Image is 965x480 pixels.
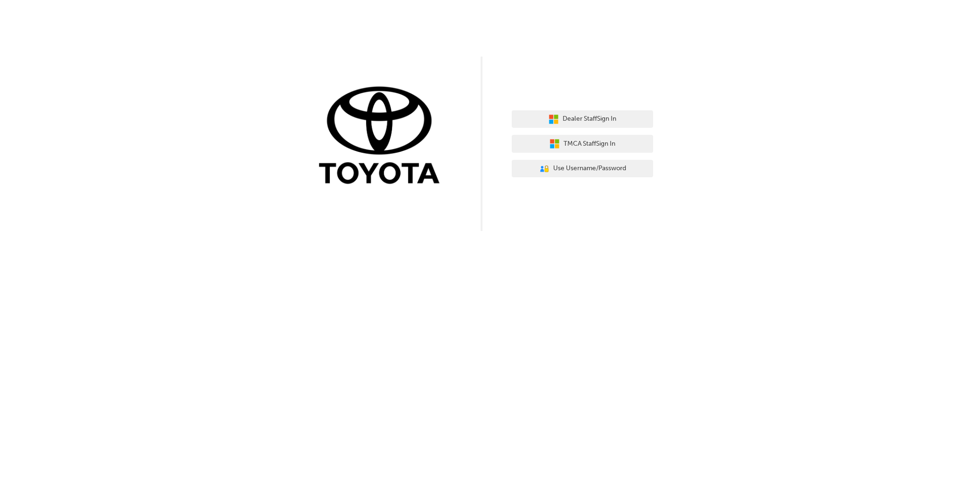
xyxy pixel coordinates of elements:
[512,110,653,128] button: Dealer StaffSign In
[512,135,653,153] button: TMCA StaffSign In
[564,139,615,149] span: TMCA Staff Sign In
[312,84,453,189] img: Trak
[563,114,616,124] span: Dealer Staff Sign In
[512,160,653,178] button: Use Username/Password
[553,163,626,174] span: Use Username/Password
